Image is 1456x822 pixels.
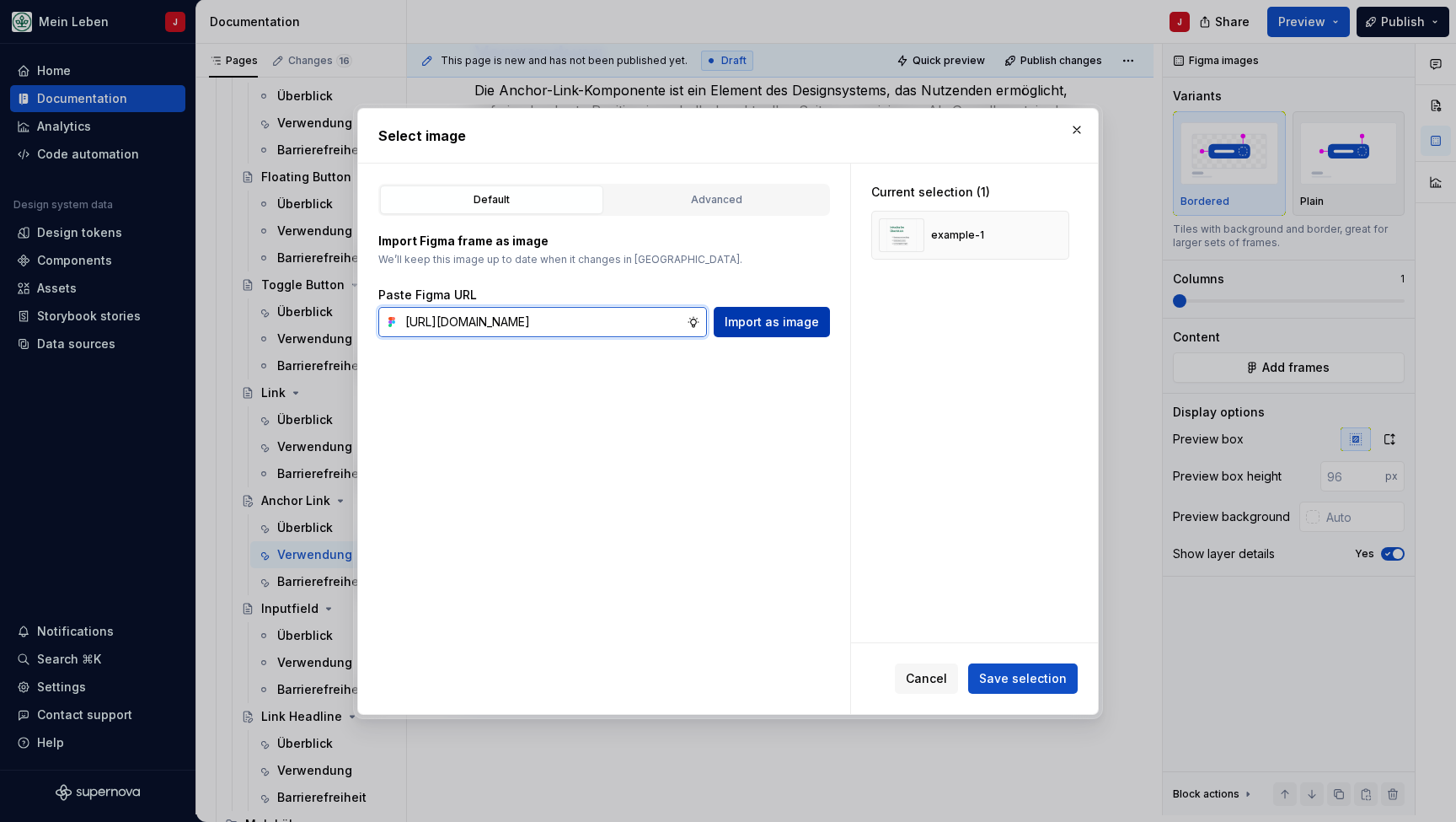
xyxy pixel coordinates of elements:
span: Cancel [906,670,947,687]
div: example-1 [931,228,984,242]
span: Save selection [979,670,1067,687]
button: Save selection [968,664,1078,694]
h2: Select image [378,126,1078,146]
div: Advanced [611,191,822,208]
div: Default [386,191,597,208]
label: Paste Figma URL [378,287,477,304]
input: https://figma.com/file... [399,307,687,337]
p: We’ll keep this image up to date when it changes in [GEOGRAPHIC_DATA]. [378,253,830,266]
span: Import as image [725,314,819,330]
p: Import Figma frame as image [378,233,830,250]
button: Cancel [895,664,958,694]
button: Import as image [714,307,830,337]
div: Current selection (1) [871,184,1069,201]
